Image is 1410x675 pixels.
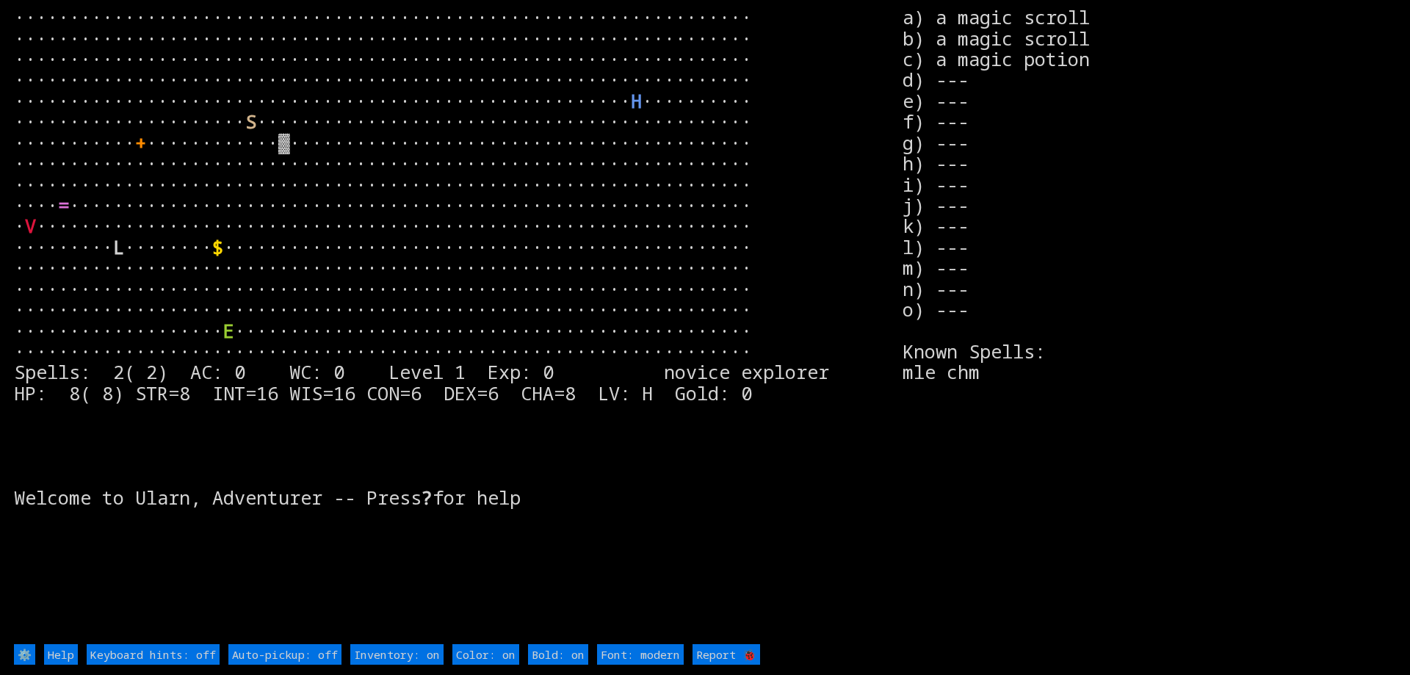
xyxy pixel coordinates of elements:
font: E [223,318,234,343]
input: Color: on [452,644,519,665]
larn: ··································································· ·····························... [14,7,903,641]
input: Report 🐞 [693,644,760,665]
font: S [245,109,256,134]
font: L [113,234,124,259]
font: = [58,192,69,217]
input: Font: modern [597,644,684,665]
font: + [135,130,146,155]
input: Inventory: on [350,644,444,665]
font: H [631,88,642,113]
font: $ [212,234,223,259]
input: Bold: on [528,644,588,665]
input: Auto-pickup: off [228,644,341,665]
input: Keyboard hints: off [87,644,220,665]
b: ? [422,485,433,510]
input: ⚙️ [14,644,35,665]
input: Help [44,644,78,665]
font: V [25,213,36,238]
stats: a) a magic scroll b) a magic scroll c) a magic potion d) --- e) --- f) --- g) --- h) --- i) --- j... [903,7,1396,641]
